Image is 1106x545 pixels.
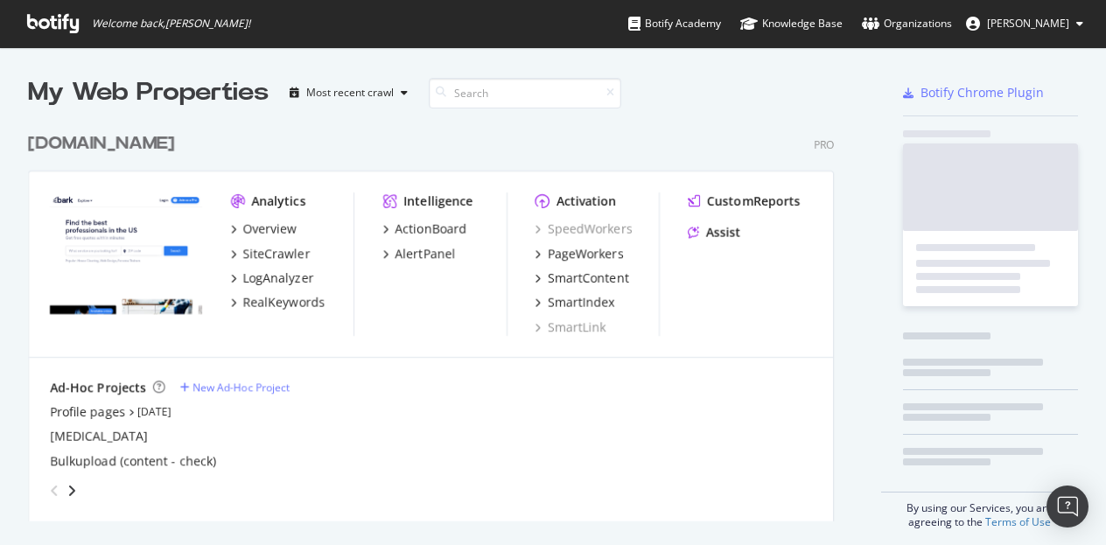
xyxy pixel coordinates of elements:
[251,192,305,210] div: Analytics
[192,380,290,395] div: New Ad-Hoc Project
[707,192,801,210] div: CustomReports
[429,78,621,108] input: Search
[50,452,216,470] a: Bulkupload (content - check)
[50,428,148,445] a: [MEDICAL_DATA]
[382,245,455,262] a: AlertPanel
[535,245,624,262] a: PageWorkers
[920,84,1044,101] div: Botify Chrome Plugin
[903,84,1044,101] a: Botify Chrome Plugin
[306,87,394,98] div: Most recent crawl
[28,131,182,157] a: [DOMAIN_NAME]
[50,403,125,421] a: Profile pages
[242,220,297,238] div: Overview
[43,477,66,505] div: angle-left
[688,192,801,210] a: CustomReports
[1046,486,1088,528] div: Open Intercom Messenger
[688,224,741,241] a: Assist
[66,482,78,500] div: angle-right
[28,110,848,521] div: grid
[535,294,615,311] a: SmartIndex
[242,294,325,311] div: RealKeywords
[230,269,313,287] a: LogAnalyzer
[403,192,472,210] div: Intelligence
[987,16,1069,31] span: Ellen Blacow
[985,514,1051,529] a: Terms of Use
[740,15,843,32] div: Knowledge Base
[952,10,1097,38] button: [PERSON_NAME]
[881,492,1078,529] div: By using our Services, you are agreeing to the
[28,131,175,157] div: [DOMAIN_NAME]
[535,269,629,287] a: SmartContent
[283,79,415,107] button: Most recent crawl
[548,245,624,262] div: PageWorkers
[242,245,310,262] div: SiteCrawler
[179,380,290,395] a: New Ad-Hoc Project
[230,220,297,238] a: Overview
[242,269,313,287] div: LogAnalyzer
[548,294,615,311] div: SmartIndex
[395,245,455,262] div: AlertPanel
[92,17,250,31] span: Welcome back, [PERSON_NAME] !
[230,245,310,262] a: SiteCrawler
[548,269,629,287] div: SmartContent
[382,220,466,238] a: ActionBoard
[50,192,202,314] img: www.bark.com
[28,75,269,110] div: My Web Properties
[50,379,146,396] div: Ad-Hoc Projects
[535,220,633,238] a: SpeedWorkers
[628,15,721,32] div: Botify Academy
[556,192,617,210] div: Activation
[395,220,466,238] div: ActionBoard
[706,224,741,241] div: Assist
[535,318,606,336] a: SmartLink
[137,404,171,419] a: [DATE]
[230,294,325,311] a: RealKeywords
[814,137,834,152] div: Pro
[862,15,952,32] div: Organizations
